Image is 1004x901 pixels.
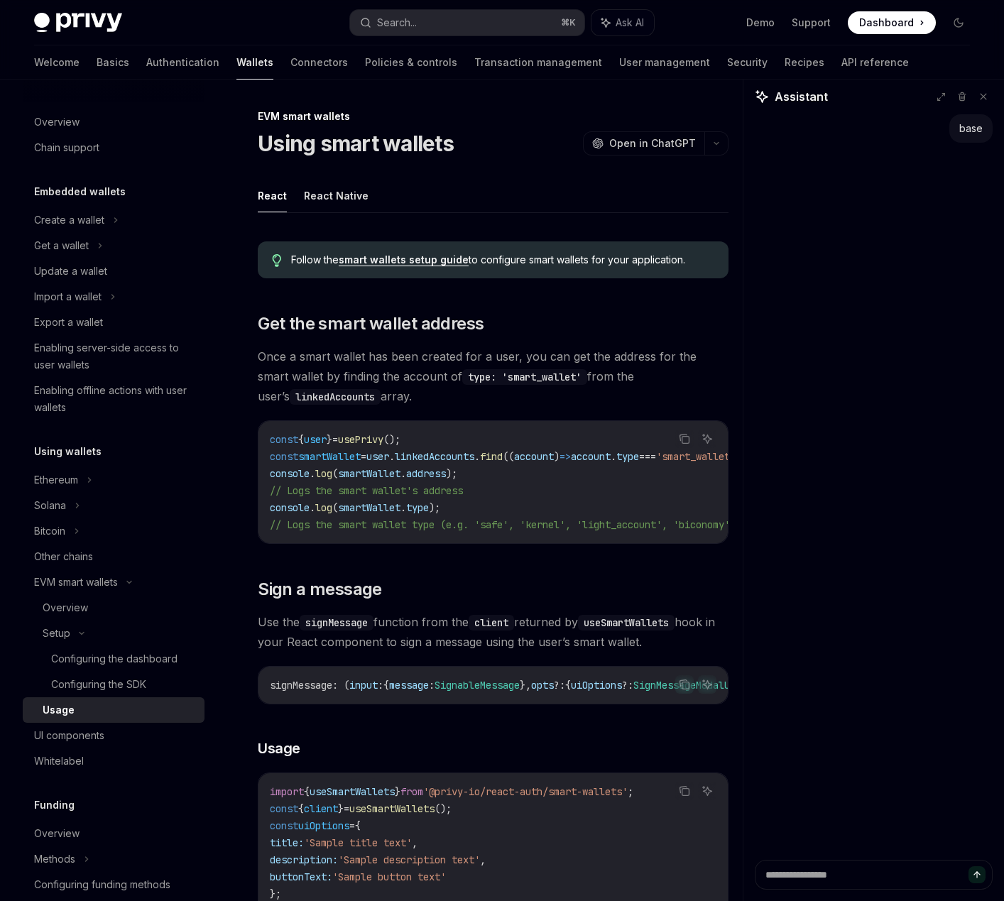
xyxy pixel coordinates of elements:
[23,135,204,160] a: Chain support
[270,785,304,798] span: import
[300,615,373,630] code: signMessage
[34,237,89,254] div: Get a wallet
[947,11,970,34] button: Toggle dark mode
[298,433,304,446] span: {
[23,646,204,672] a: Configuring the dashboard
[304,836,412,849] span: 'Sample title text'
[446,467,457,480] span: );
[609,136,696,151] span: Open in ChatGPT
[34,574,118,591] div: EVM smart wallets
[270,836,304,849] span: title:
[389,450,395,463] span: .
[639,450,656,463] span: ===
[400,501,406,514] span: .
[23,672,204,697] a: Configuring the SDK
[355,819,361,832] span: {
[315,501,332,514] span: log
[848,11,936,34] a: Dashboard
[34,382,196,416] div: Enabling offline actions with user wallets
[236,45,273,80] a: Wallets
[34,753,84,770] div: Whitelabel
[406,501,429,514] span: type
[859,16,914,30] span: Dashboard
[51,676,146,693] div: Configuring the SDK
[43,625,70,642] div: Setup
[270,467,310,480] span: console
[270,853,338,866] span: description:
[389,679,429,692] span: message
[619,45,710,80] a: User management
[338,802,344,815] span: }
[23,748,204,774] a: Whitelabel
[698,430,716,448] button: Ask AI
[520,679,531,692] span: },
[146,45,219,80] a: Authentication
[34,183,126,200] h5: Embedded wallets
[304,433,327,446] span: user
[34,314,103,331] div: Export a wallet
[34,212,104,229] div: Create a wallet
[34,523,65,540] div: Bitcoin
[51,650,178,667] div: Configuring the dashboard
[633,679,775,692] span: SignMessageModalUIOptions
[34,825,80,842] div: Overview
[349,802,435,815] span: useSmartWallets
[290,389,381,405] code: linkedAccounts
[377,14,417,31] div: Search...
[616,450,639,463] span: type
[270,501,310,514] span: console
[554,450,560,463] span: )
[23,697,204,723] a: Usage
[310,467,315,480] span: .
[34,13,122,33] img: dark logo
[578,615,675,630] code: useSmartWallets
[554,679,565,692] span: ?:
[727,45,768,80] a: Security
[400,467,406,480] span: .
[270,819,298,832] span: const
[258,179,287,212] button: React
[395,785,400,798] span: }
[270,802,298,815] span: const
[23,109,204,135] a: Overview
[338,433,383,446] span: usePrivy
[841,45,909,80] a: API reference
[611,450,616,463] span: .
[429,501,440,514] span: );
[34,548,93,565] div: Other chains
[43,599,88,616] div: Overview
[298,450,361,463] span: smartWallet
[469,615,514,630] code: client
[435,679,520,692] span: SignableMessage
[272,254,282,267] svg: Tip
[349,819,355,832] span: =
[378,679,383,692] span: :
[474,450,480,463] span: .
[675,782,694,800] button: Copy the contents from the code block
[23,258,204,284] a: Update a wallet
[310,785,395,798] span: useSmartWallets
[350,10,585,36] button: Search...⌘K
[23,872,204,897] a: Configuring funding methods
[23,544,204,569] a: Other chains
[462,369,587,385] code: type: 'smart_wallet'
[258,578,382,601] span: Sign a message
[34,797,75,814] h5: Funding
[258,109,729,124] div: EVM smart wallets
[531,679,554,692] span: opts
[298,802,304,815] span: {
[34,288,102,305] div: Import a wallet
[400,785,423,798] span: from
[561,17,576,28] span: ⌘ K
[34,114,80,131] div: Overview
[34,263,107,280] div: Update a wallet
[571,679,622,692] span: uiOptions
[23,595,204,621] a: Overview
[34,339,196,373] div: Enabling server-side access to user wallets
[571,450,611,463] span: account
[344,802,349,815] span: =
[298,819,349,832] span: uiOptions
[258,131,454,156] h1: Using smart wallets
[97,45,129,80] a: Basics
[258,612,729,652] span: Use the function from the returned by hook in your React component to sign a message using the us...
